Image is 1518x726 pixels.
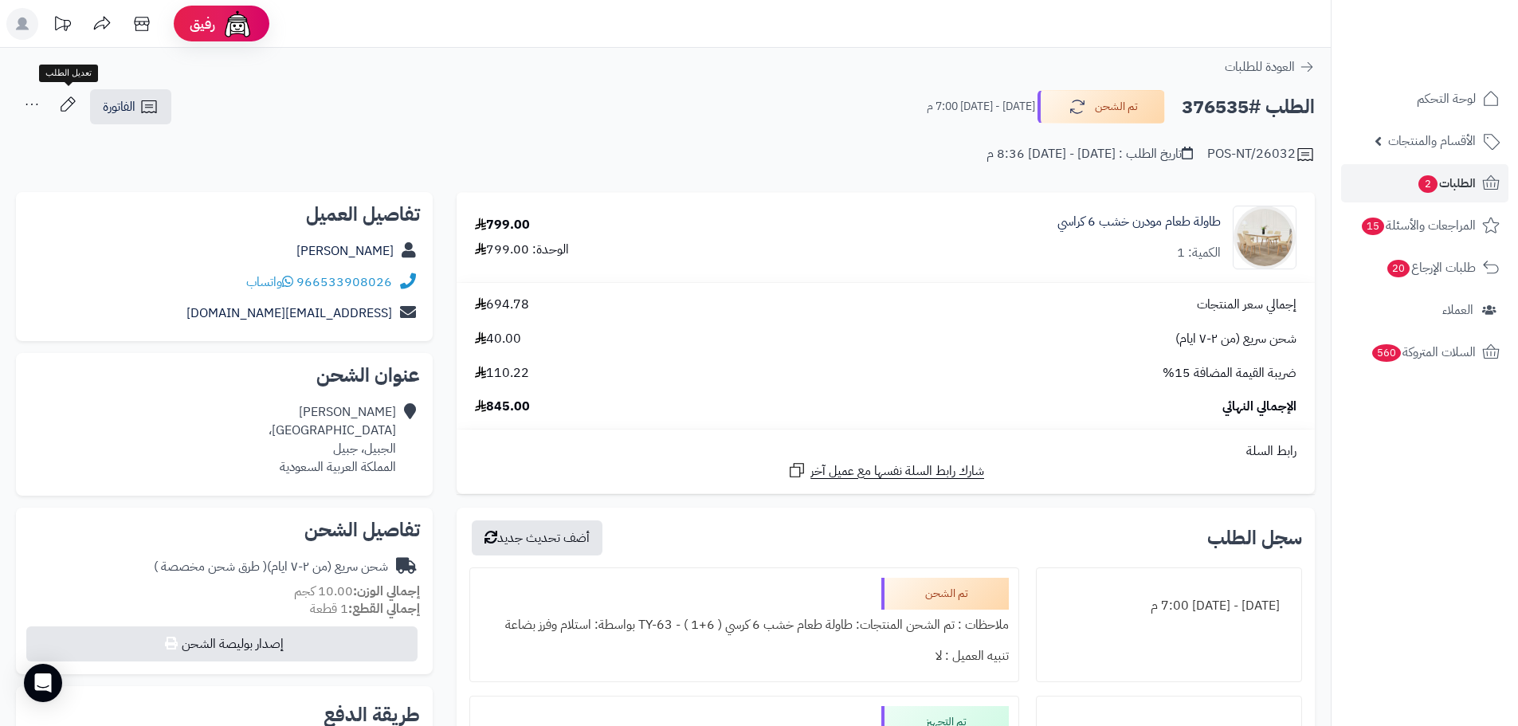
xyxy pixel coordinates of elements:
span: الإجمالي النهائي [1222,398,1296,416]
span: 2 [1418,175,1438,193]
span: 110.22 [475,364,529,383]
a: شارك رابط السلة نفسها مع عميل آخر [787,461,984,481]
span: 845.00 [475,398,530,416]
h2: تفاصيل العميل [29,205,420,224]
a: العملاء [1341,291,1508,329]
span: 20 [1387,260,1410,277]
span: العودة للطلبات [1225,57,1295,77]
span: العملاء [1442,299,1473,321]
a: المراجعات والأسئلة15 [1341,206,1508,245]
div: ملاحظات : تم الشحن المنتجات: طاولة طعام خشب 6 كرسي ( 6+1 ) - TY-63 بواسطة: استلام وفرز بضاعة [480,610,1008,641]
h2: طريقة الدفع [324,705,420,724]
span: 15 [1362,218,1384,235]
strong: إجمالي الوزن: [353,582,420,601]
a: طلبات الإرجاع20 [1341,249,1508,287]
span: 40.00 [475,330,521,348]
small: [DATE] - [DATE] 7:00 م [927,99,1035,115]
h3: سجل الطلب [1207,528,1302,547]
a: واتساب [246,273,293,292]
strong: إجمالي القطع: [348,599,420,618]
div: شحن سريع (من ٢-٧ ايام) [154,558,388,576]
a: الطلبات2 [1341,164,1508,202]
span: شارك رابط السلة نفسها مع عميل آخر [810,462,984,481]
span: الفاتورة [103,97,135,116]
div: الوحدة: 799.00 [475,241,569,259]
a: الفاتورة [90,89,171,124]
img: 1752668200-1-90x90.jpg [1234,206,1296,269]
span: ( طرق شحن مخصصة ) [154,557,267,576]
button: تم الشحن [1037,90,1165,124]
img: logo-2.png [1410,45,1503,78]
span: الأقسام والمنتجات [1388,130,1476,152]
div: تاريخ الطلب : [DATE] - [DATE] 8:36 م [987,145,1193,163]
span: المراجعات والأسئلة [1360,214,1476,237]
button: أضف تحديث جديد [472,520,602,555]
a: [PERSON_NAME] [296,241,394,261]
small: 10.00 كجم [294,582,420,601]
h2: الطلب #376535 [1182,91,1315,124]
span: لوحة التحكم [1417,88,1476,110]
div: الكمية: 1 [1177,244,1221,262]
a: لوحة التحكم [1341,80,1508,118]
img: ai-face.png [222,8,253,40]
span: ضريبة القيمة المضافة 15% [1163,364,1296,383]
a: السلات المتروكة560 [1341,333,1508,371]
span: السلات المتروكة [1371,341,1476,363]
span: 560 [1372,344,1401,362]
button: إصدار بوليصة الشحن [26,626,418,661]
div: [DATE] - [DATE] 7:00 م [1046,591,1292,622]
h2: عنوان الشحن [29,366,420,385]
span: إجمالي سعر المنتجات [1197,296,1296,314]
div: 799.00 [475,216,530,234]
div: [PERSON_NAME] [GEOGRAPHIC_DATA]، الجبيل، جبيل المملكة العربية السعودية [269,403,396,476]
span: الطلبات [1417,172,1476,194]
a: تحديثات المنصة [42,8,82,44]
div: تعديل الطلب [39,65,98,82]
div: رابط السلة [463,442,1308,461]
div: Open Intercom Messenger [24,664,62,702]
span: رفيق [190,14,215,33]
span: شحن سريع (من ٢-٧ ايام) [1175,330,1296,348]
a: طاولة طعام مودرن خشب 6 كراسي [1057,213,1221,231]
a: [EMAIL_ADDRESS][DOMAIN_NAME] [186,304,392,323]
span: 694.78 [475,296,529,314]
span: طلبات الإرجاع [1386,257,1476,279]
div: تم الشحن [881,578,1009,610]
div: تنبيه العميل : لا [480,641,1008,672]
a: العودة للطلبات [1225,57,1315,77]
a: 966533908026 [296,273,392,292]
small: 1 قطعة [310,599,420,618]
div: POS-NT/26032 [1207,145,1315,164]
h2: تفاصيل الشحن [29,520,420,540]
